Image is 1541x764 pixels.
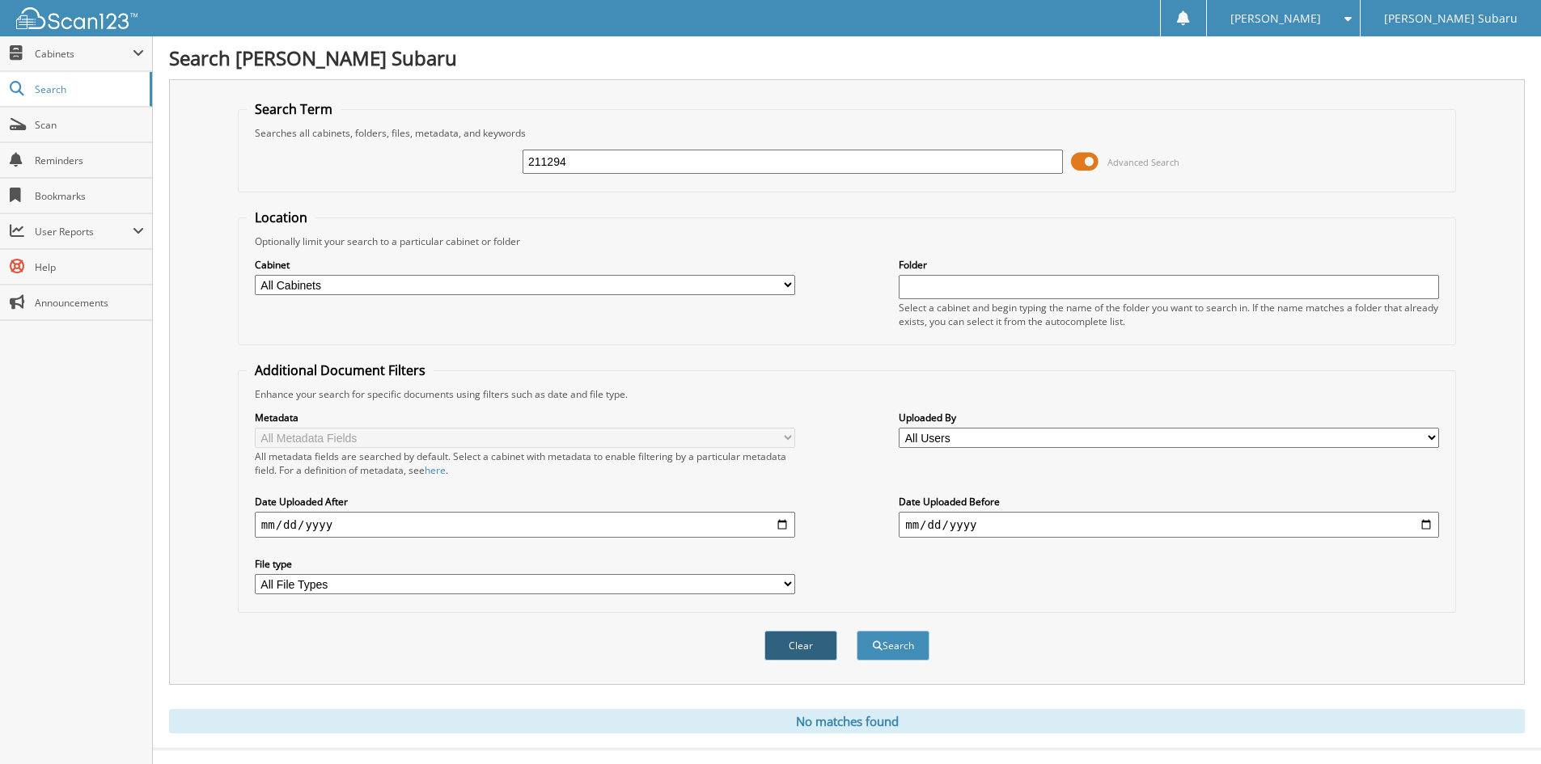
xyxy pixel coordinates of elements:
[255,450,795,477] div: All metadata fields are searched by default. Select a cabinet with metadata to enable filtering b...
[35,47,133,61] span: Cabinets
[247,126,1447,140] div: Searches all cabinets, folders, files, metadata, and keywords
[247,209,315,226] legend: Location
[1230,14,1321,23] span: [PERSON_NAME]
[1107,156,1179,168] span: Advanced Search
[35,154,144,167] span: Reminders
[247,387,1447,401] div: Enhance your search for specific documents using filters such as date and file type.
[899,301,1439,328] div: Select a cabinet and begin typing the name of the folder you want to search in. If the name match...
[255,258,795,272] label: Cabinet
[899,512,1439,538] input: end
[899,411,1439,424] label: Uploaded By
[247,361,434,379] legend: Additional Document Filters
[899,495,1439,509] label: Date Uploaded Before
[35,82,142,96] span: Search
[169,709,1525,733] div: No matches found
[857,631,929,661] button: Search
[1384,14,1518,23] span: [PERSON_NAME] Subaru
[255,411,795,424] label: Metadata
[899,258,1439,272] label: Folder
[35,189,144,203] span: Bookmarks
[255,495,795,509] label: Date Uploaded After
[425,463,446,477] a: here
[35,260,144,274] span: Help
[35,225,133,238] span: User Reports
[169,44,1525,71] h1: Search [PERSON_NAME] Subaru
[16,7,138,29] img: scan123-logo-white.svg
[247,234,1447,248] div: Optionally limit your search to a particular cabinet or folder
[247,100,341,118] legend: Search Term
[255,512,795,538] input: start
[35,296,144,310] span: Announcements
[1460,686,1541,764] iframe: Chat Widget
[255,557,795,571] label: File type
[764,631,837,661] button: Clear
[35,118,144,132] span: Scan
